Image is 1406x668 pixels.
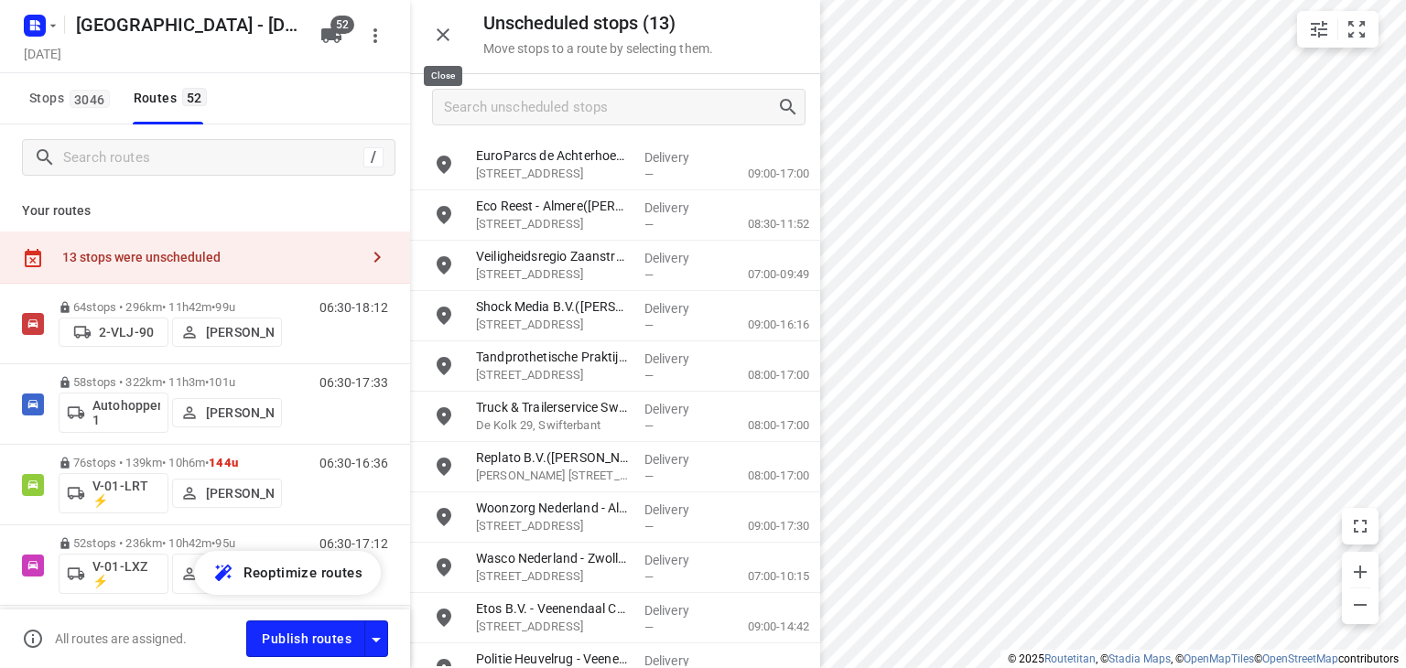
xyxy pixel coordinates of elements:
h5: Project date [16,43,69,64]
p: Delivery [644,249,712,267]
p: 64 stops • 296km • 11h42m [59,300,282,314]
input: Search routes [63,144,363,172]
p: Replato B.V.(Jordi Adriaanse) [476,448,630,467]
div: Routes [134,87,212,110]
span: 52 [330,16,354,34]
p: EuroParcs de Achterhoek(Stein Kuiper) [476,146,630,165]
p: [PERSON_NAME] [206,325,274,339]
span: 101u [209,375,235,389]
p: Move stops to a route by selecting them. [483,41,713,56]
p: Woonzorg Nederland - Almelo(Mayke Japin-ten Den) [476,499,630,517]
p: 08:30-11:52 [719,215,809,233]
a: OpenStreetMap [1262,652,1338,665]
div: / [363,147,384,167]
span: • [205,375,209,389]
p: [PERSON_NAME] [206,405,274,420]
p: Shock Media B.V.(Sharon Wevers) [476,297,630,316]
button: [PERSON_NAME] [172,398,282,427]
span: 144u [209,456,238,469]
p: Delivery [644,450,712,469]
p: Delivery [644,199,712,217]
p: Delivery [644,400,712,418]
p: [STREET_ADDRESS] [476,567,630,586]
div: small contained button group [1297,11,1379,48]
p: Your routes [22,201,388,221]
button: [PERSON_NAME] [172,479,282,508]
span: Reoptimize routes [243,561,362,585]
button: Reoptimize routes [194,551,381,595]
h5: Unscheduled stops ( 13 ) [483,13,713,34]
p: [STREET_ADDRESS] [476,165,630,183]
p: V-01-LXZ ⚡ [92,559,160,588]
span: — [644,469,654,483]
button: 2-VLJ-90 [59,318,168,347]
p: 2-VLJ-90 [99,325,154,339]
p: Tandprothetische Praktijk van Assen(Diana van Assen) [476,348,630,366]
p: Truck & Trailerservice Swifterbant B.V.(Demi de Leeuw) [476,398,630,416]
p: Twentepoort Oost 18, Almelo [476,316,630,334]
input: Search unscheduled stops [444,93,777,122]
div: 13 stops were unscheduled [62,250,359,264]
span: — [644,419,654,433]
span: • [205,456,209,469]
div: grid [410,140,820,666]
p: Hoofdstraat 28, Veenendaal [476,618,630,636]
p: 06:30-17:33 [319,375,388,390]
span: 99u [215,300,234,314]
span: — [644,520,654,533]
p: [PERSON_NAME] [206,486,274,501]
p: 09:00-14:42 [719,618,809,636]
p: Delivery [644,601,712,620]
button: Map settings [1301,11,1337,48]
a: OpenMapTiles [1184,652,1254,665]
p: 06:30-18:12 [319,300,388,315]
p: V-01-LRT ⚡ [92,479,160,508]
p: [STREET_ADDRESS] [476,366,630,384]
span: — [644,268,654,282]
p: Eco Reest - Almere(Ronny Huls) [476,197,630,215]
p: Delivery [644,299,712,318]
p: 06:30-16:36 [319,456,388,470]
button: V-01-LRT ⚡ [59,473,168,513]
p: Autohopper 1 [92,398,160,427]
span: — [644,318,654,332]
span: — [644,167,654,181]
p: 07:00-10:15 [719,567,809,586]
button: Fit zoom [1338,11,1375,48]
button: [PERSON_NAME] (ZZP) [172,554,282,594]
p: 09:00-16:16 [719,316,809,334]
p: Wasco Nederland - Zwolle(Abel Muntinga) [476,549,630,567]
p: Delivery [644,551,712,569]
button: Publish routes [246,620,365,656]
p: 09:00-17:30 [719,517,809,535]
p: 76 stops • 139km • 10h6m [59,456,282,469]
p: 09:00-17:00 [719,165,809,183]
p: 07:00-09:49 [719,265,809,284]
p: [STREET_ADDRESS] [476,265,630,284]
span: 95u [215,536,234,550]
p: Delivery [644,350,712,368]
p: All routes are assigned. [55,631,187,646]
p: Landdrostdreef 124, Almere [476,215,630,233]
button: [PERSON_NAME] [172,318,282,347]
h5: Rename [69,10,306,39]
p: 08:00-17:00 [719,416,809,435]
p: [STREET_ADDRESS] [476,517,630,535]
div: Search [777,96,805,118]
span: Publish routes [262,628,351,651]
span: — [644,218,654,232]
p: Veiligheidsregio Zaanstreek-Waterland - Purmerend(Priscilla de Kloe) [476,247,630,265]
p: Etos B.V. - Veenendaal Centrum(Gerben Bijl) [476,599,630,618]
p: Delivery [644,148,712,167]
span: 52 [182,88,207,106]
span: — [644,369,654,382]
p: Delivery [644,501,712,519]
li: © 2025 , © , © © contributors [1008,652,1399,665]
button: V-01-LXZ ⚡ [59,554,168,594]
span: • [211,300,215,314]
p: 08:00-17:00 [719,366,809,384]
a: Routetitan [1044,652,1096,665]
p: Van Weerden Poelmanweg 9, Almelo [476,467,630,485]
p: 58 stops • 322km • 11h3m [59,375,282,389]
p: 08:00-17:00 [719,467,809,485]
